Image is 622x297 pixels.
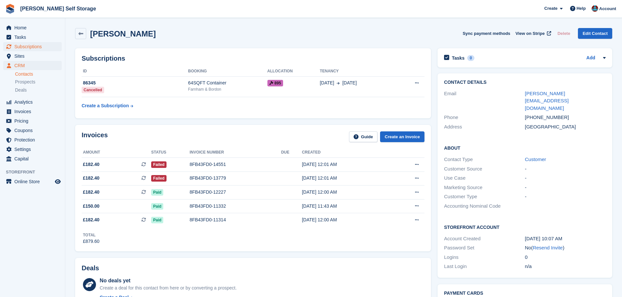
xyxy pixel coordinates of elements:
span: Pricing [14,116,54,126]
a: Prospects [15,79,62,85]
a: menu [3,97,62,107]
a: menu [3,145,62,154]
div: n/a [525,263,606,270]
div: - [525,165,606,173]
span: Tasks [14,33,54,42]
div: Create a deal for this contact from here or by converting a prospect. [100,285,236,291]
span: [DATE] [320,80,334,86]
div: 8FB43FD0-14551 [190,161,281,168]
div: Contact Type [444,156,525,163]
span: Analytics [14,97,54,107]
span: Invoices [14,107,54,116]
div: 8FB43FD0-11332 [190,203,281,210]
div: - [525,184,606,191]
h2: Storefront Account [444,224,606,230]
span: ( ) [531,245,565,250]
a: menu [3,52,62,61]
span: £182.40 [83,189,100,196]
img: Dev Yildirim [592,5,598,12]
th: Created [302,147,390,158]
div: [DATE] 12:01 AM [302,175,390,182]
a: Resend Invite [533,245,563,250]
th: Due [281,147,302,158]
div: Last Login [444,263,525,270]
div: Total [83,232,100,238]
span: View on Stripe [516,30,545,37]
button: Delete [555,28,573,39]
span: Paid [151,217,163,223]
span: Failed [151,175,167,182]
h2: Subscriptions [82,55,424,62]
span: £150.00 [83,203,100,210]
a: menu [3,61,62,70]
div: £879.60 [83,238,100,245]
div: Use Case [444,174,525,182]
div: [DATE] 12:00 AM [302,216,390,223]
th: Allocation [267,66,320,77]
div: 86345 [82,80,188,86]
div: [DATE] 11:43 AM [302,203,390,210]
a: menu [3,107,62,116]
div: [GEOGRAPHIC_DATA] [525,123,606,131]
div: Accounting Nominal Code [444,202,525,210]
span: Online Store [14,177,54,186]
a: Contacts [15,71,62,77]
span: 895 [267,80,283,86]
h2: Invoices [82,131,108,142]
div: Password Set [444,244,525,252]
div: [DATE] 10:07 AM [525,235,606,243]
div: [PHONE_NUMBER] [525,114,606,121]
th: Invoice number [190,147,281,158]
a: menu [3,42,62,51]
div: No [525,244,606,252]
a: Create a Subscription [82,100,133,112]
a: menu [3,154,62,163]
a: Customer [525,156,546,162]
a: [PERSON_NAME] Self Storage [18,3,99,14]
h2: About [444,144,606,151]
div: Cancelled [82,87,104,93]
div: 8FB43FD0-13779 [190,175,281,182]
div: Marketing Source [444,184,525,191]
div: 64SQFT Container [188,80,267,86]
th: Booking [188,66,267,77]
div: 8FB43FD0-11314 [190,216,281,223]
a: Add [586,54,595,62]
span: Capital [14,154,54,163]
span: Home [14,23,54,32]
div: Phone [444,114,525,121]
a: Edit Contact [578,28,612,39]
div: Create a Subscription [82,102,129,109]
span: [DATE] [342,80,357,86]
div: Address [444,123,525,131]
a: menu [3,126,62,135]
a: View on Stripe [513,28,552,39]
a: Deals [15,87,62,94]
h2: Contact Details [444,80,606,85]
div: 0 [467,55,475,61]
h2: Tasks [452,55,465,61]
a: Guide [349,131,378,142]
span: Protection [14,135,54,144]
div: [DATE] 12:01 AM [302,161,390,168]
div: - [525,174,606,182]
a: menu [3,33,62,42]
span: £182.40 [83,161,100,168]
span: Paid [151,189,163,196]
span: CRM [14,61,54,70]
h2: [PERSON_NAME] [90,29,156,38]
div: Account Created [444,235,525,243]
div: 0 [525,254,606,261]
div: Customer Source [444,165,525,173]
span: Storefront [6,169,65,175]
a: [PERSON_NAME][EMAIL_ADDRESS][DOMAIN_NAME] [525,91,569,111]
div: - [525,193,606,200]
a: Preview store [54,178,62,186]
a: menu [3,116,62,126]
span: Help [577,5,586,12]
h2: Deals [82,264,99,272]
span: Prospects [15,79,35,85]
span: £182.40 [83,216,100,223]
div: Farnham & Bordon [188,86,267,92]
div: Email [444,90,525,112]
